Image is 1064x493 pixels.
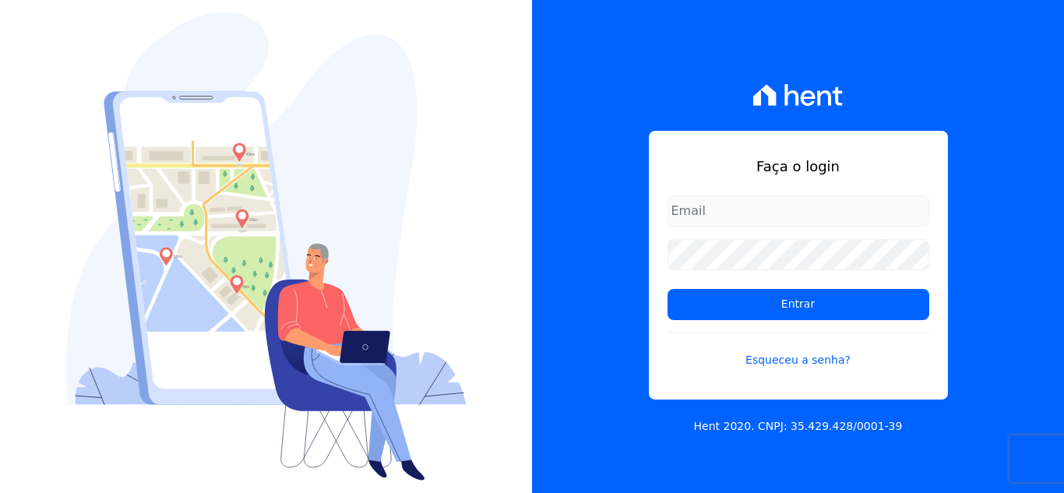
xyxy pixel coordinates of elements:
input: Entrar [668,289,929,320]
a: Esqueceu a senha? [668,333,929,368]
p: Hent 2020. CNPJ: 35.429.428/0001-39 [694,418,903,435]
img: Login [66,12,467,481]
input: Email [668,195,929,227]
h1: Faça o login [668,156,929,177]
